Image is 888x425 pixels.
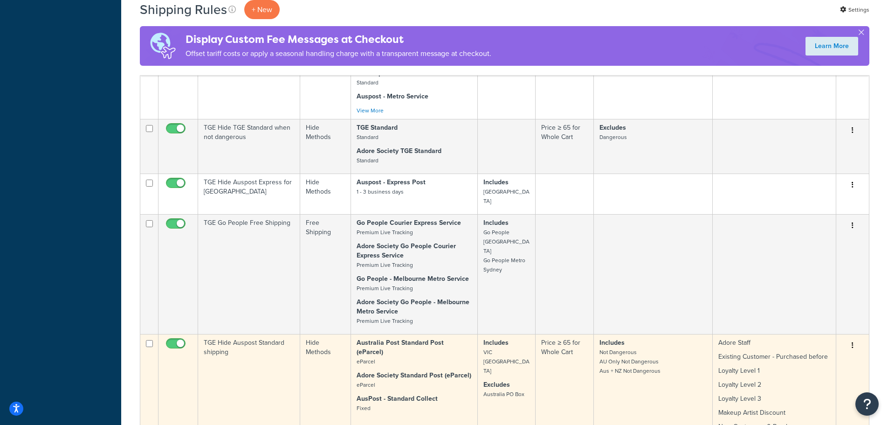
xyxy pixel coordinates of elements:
small: eParcel [357,357,375,366]
strong: Adore Society Standard Post (eParcel) [357,370,471,380]
small: Premium Live Tracking [357,284,413,293]
small: [GEOGRAPHIC_DATA] [483,188,530,205]
strong: TGE Standard [357,123,398,132]
td: TGE Hide TGE Standard when not dangerous [198,119,300,174]
small: Premium Live Tracking [357,228,413,237]
strong: Australia Post Standard Post (eParcel) [357,338,444,357]
p: Makeup Artist Discount [718,408,830,418]
strong: Go People - Melbourne Metro Service [357,274,469,284]
td: TGE Hide Auspost Express for [GEOGRAPHIC_DATA] [198,174,300,214]
small: Australia PO Box [483,390,524,398]
td: TGE Go People Free Shipping [198,214,300,334]
small: Go People [GEOGRAPHIC_DATA] Go People Metro Sydney [483,228,530,274]
p: Loyalty Level 3 [718,394,830,404]
small: Premium Live Tracking [357,317,413,325]
strong: Excludes [599,123,626,132]
strong: Auspost - Metro Service [357,91,428,101]
strong: AusPost - Standard Collect [357,394,438,404]
small: Fixed [357,404,371,412]
strong: Auspost - Express Post [357,177,426,187]
small: Premium Live Tracking [357,261,413,269]
a: View More [357,106,384,115]
p: Loyalty Level 2 [718,380,830,390]
img: duties-banner-06bc72dcb5fe05cb3f9472aba00be2ae8eb53ab6f0d8bb03d382ba314ac3c341.png [140,26,186,66]
strong: Adore Society Go People - Melbourne Metro Service [357,297,469,316]
strong: Includes [483,177,509,187]
strong: Adore Society Go People Courier Express Service [357,241,456,260]
small: Standard [357,133,379,141]
a: Settings [840,3,869,16]
small: Not Dangerous AU Only Not Dangerous Aus + NZ Not Dangerous [599,348,661,375]
td: Hide Methods [300,119,351,174]
td: Free Shipping [300,214,351,334]
button: Open Resource Center [855,392,879,416]
strong: Go People Courier Express Service [357,218,461,228]
td: Price ≥ 65 for Whole Cart [536,119,594,174]
small: Standard [357,156,379,165]
strong: Includes [599,338,625,348]
h1: Shipping Rules [140,0,227,19]
small: Standard [357,78,379,87]
small: eParcel [357,381,375,389]
h4: Display Custom Fee Messages at Checkout [186,32,491,47]
strong: Includes [483,338,509,348]
strong: Excludes [483,380,510,390]
strong: Includes [483,218,509,228]
td: Hide Methods [300,174,351,214]
small: 1 - 3 business days [357,188,404,196]
a: Learn More [805,37,858,56]
small: VIC [GEOGRAPHIC_DATA] [483,348,530,375]
p: Offset tariff costs or apply a seasonal handling charge with a transparent message at checkout. [186,47,491,60]
strong: Adore Society TGE Standard [357,146,441,156]
p: Existing Customer - Purchased before [718,352,830,362]
small: Dangerous [599,133,627,141]
p: Loyalty Level 1 [718,366,830,376]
